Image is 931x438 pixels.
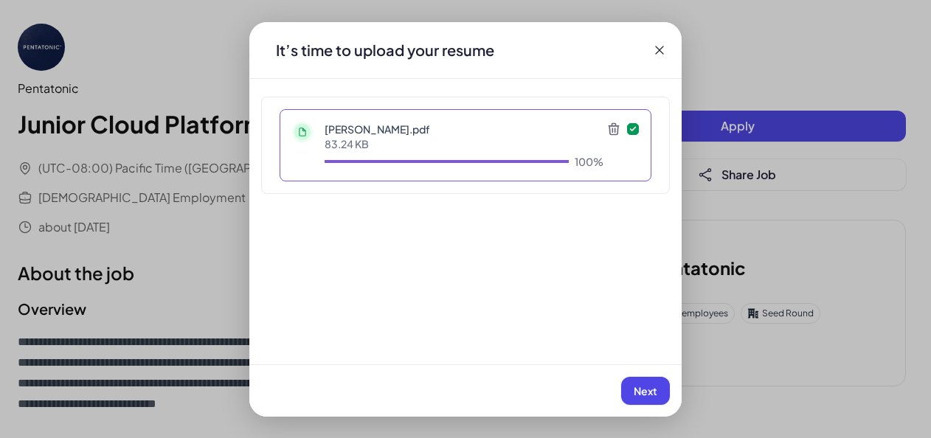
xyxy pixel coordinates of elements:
[575,154,603,169] div: 100%
[621,377,670,405] button: Next
[325,136,603,151] p: 83.24 KB
[325,122,603,136] p: [PERSON_NAME].pdf
[264,40,506,60] div: It’s time to upload your resume
[634,384,657,397] span: Next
